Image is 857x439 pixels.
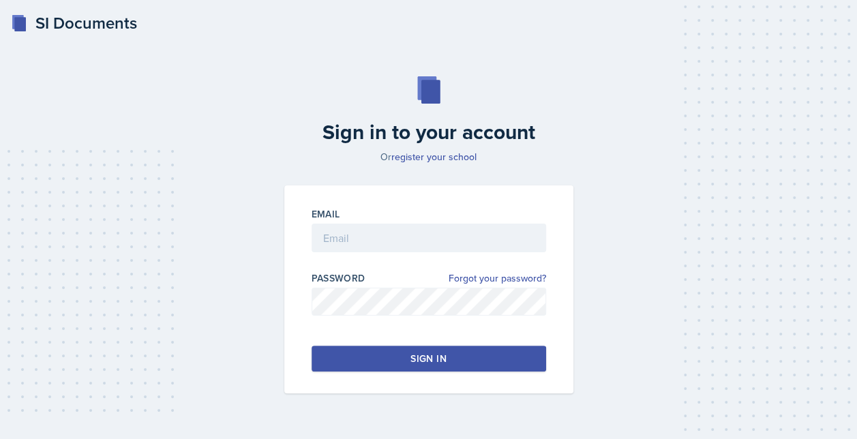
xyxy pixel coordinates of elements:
[312,271,365,285] label: Password
[410,352,446,365] div: Sign in
[312,224,546,252] input: Email
[312,346,546,372] button: Sign in
[276,150,582,164] p: Or
[391,150,477,164] a: register your school
[312,207,340,221] label: Email
[11,11,137,35] a: SI Documents
[276,120,582,145] h2: Sign in to your account
[449,271,546,286] a: Forgot your password?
